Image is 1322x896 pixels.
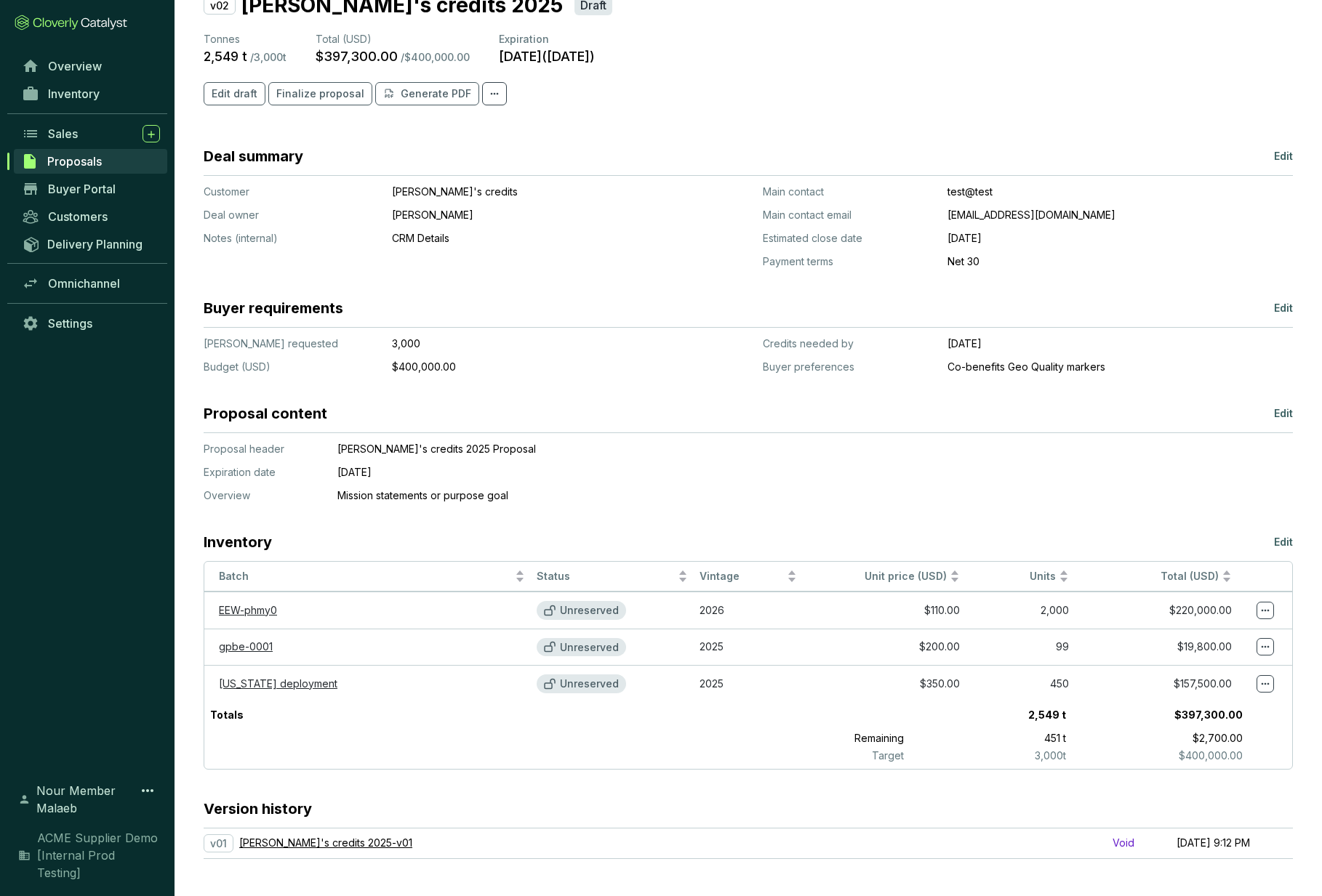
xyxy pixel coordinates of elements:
[250,51,287,64] p: / 3,000 t
[1177,837,1293,849] p: [DATE] 9:12 PM
[1274,301,1293,315] p: Edit
[204,834,233,852] p: v01
[956,748,1072,763] p: 3,000 t
[15,81,167,106] a: Inventory
[948,185,1293,199] p: test@test
[865,570,947,582] span: Unit price (USD)
[219,604,277,616] a: EEW-phmy0
[392,208,657,222] p: [PERSON_NAME]
[694,629,803,666] td: 2025
[1274,535,1293,549] p: Edit
[219,677,337,690] a: [US_STATE] deployment
[694,562,803,592] th: Vintage
[204,799,1293,828] h3: Version history
[1274,149,1293,164] p: Edit
[15,204,167,229] a: Customers
[763,360,936,374] p: Buyer preferences
[15,177,167,201] a: Buyer Portal
[14,149,167,174] a: Proposals
[531,562,694,592] th: Status
[337,465,1155,480] p: [DATE]
[15,121,167,146] a: Sales
[268,82,372,105] button: Finalize proposal
[392,336,657,351] p: 3,000
[204,185,380,199] p: Customer
[956,728,1072,748] p: 451 t
[763,231,936,246] p: Estimated close date
[948,208,1293,222] p: [EMAIL_ADDRESS][DOMAIN_NAME]
[499,48,595,65] p: [DATE] ( [DATE] )
[948,336,1293,351] p: [DATE]
[966,629,1075,666] td: 99
[47,237,143,251] span: Delivery Planning
[48,182,116,196] span: Buyer Portal
[966,592,1075,629] td: 2,000
[204,442,320,456] p: Proposal header
[316,33,372,45] span: Total (USD)
[560,677,619,690] p: Unreserved
[401,86,471,101] p: Generate PDF
[204,702,249,728] p: Totals
[204,360,271,373] span: Budget (USD)
[48,316,92,331] span: Settings
[537,570,675,584] span: Status
[15,271,167,296] a: Omnichannel
[763,208,936,222] p: Main contact email
[966,562,1075,592] th: Units
[392,360,657,374] p: $400,000.00
[1075,592,1238,629] td: $220,000.00
[204,532,272,552] h3: Inventory
[1274,406,1293,421] p: Edit
[48,59,102,73] span: Overview
[204,298,343,318] h3: Buyer requirements
[560,641,619,654] p: Unreserved
[337,488,1155,503] p: Mission statements or purpose goal
[948,231,1293,246] p: [DATE]
[204,403,327,424] h3: Proposal content
[15,311,167,336] a: Settings
[1113,836,1171,850] p: Void
[803,665,966,702] td: $350.00
[560,604,619,617] p: Unreserved
[694,665,803,702] td: 2025
[763,185,936,199] p: Main contact
[401,51,470,64] p: / $400,000.00
[48,126,78,141] span: Sales
[1075,629,1238,666] td: $19,800.00
[1118,748,1249,763] p: $400,000.00
[48,209,108,224] span: Customers
[375,82,479,105] button: Generate PDF
[779,728,910,748] p: Remaining
[337,442,1155,456] p: [PERSON_NAME]'s credits 2025 Proposal
[204,208,380,222] p: Deal owner
[219,640,273,653] a: gpbe-0001
[803,629,966,666] td: $200.00
[276,86,364,101] span: Finalize proposal
[1118,702,1249,728] p: $397,300.00
[204,465,320,480] p: Expiration date
[948,254,1293,269] p: Net 30
[392,185,657,199] p: [PERSON_NAME]'s credits
[239,836,412,850] a: [PERSON_NAME]'s credits 2025-v01
[204,146,303,166] h3: Deal summary
[1118,728,1249,748] p: $2,700.00
[700,570,784,584] span: Vintage
[1161,570,1219,582] span: Total (USD)
[803,592,966,629] td: $110.00
[966,665,1075,702] td: 450
[15,54,167,78] a: Overview
[1075,665,1238,702] td: $157,500.00
[204,336,380,351] p: [PERSON_NAME] requested
[47,154,102,169] span: Proposals
[36,782,139,817] span: Nour Member Malaeb
[779,748,910,763] p: Target
[204,231,380,246] p: Notes (internal)
[48,86,100,101] span: Inventory
[48,276,120,291] span: Omnichannel
[972,570,1056,584] span: Units
[763,254,936,269] p: Payment terms
[204,488,320,503] p: Overview
[204,82,265,105] button: Edit draft
[204,32,287,47] p: Tonnes
[763,336,936,351] p: Credits needed by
